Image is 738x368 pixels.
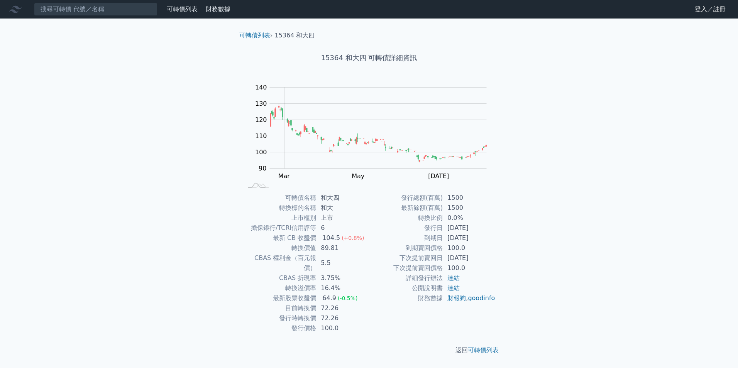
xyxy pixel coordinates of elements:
[242,253,316,273] td: CBAS 權利金（百元報價）
[689,3,732,15] a: 登入／註冊
[316,323,369,333] td: 100.0
[369,293,443,303] td: 財務數據
[316,193,369,203] td: 和大四
[242,273,316,283] td: CBAS 折現率
[242,243,316,253] td: 轉換價值
[342,235,364,241] span: (+0.8%)
[242,303,316,313] td: 目前轉換價
[443,193,496,203] td: 1500
[369,273,443,283] td: 詳細發行辦法
[239,32,270,39] a: 可轉債列表
[233,346,505,355] p: 返回
[242,233,316,243] td: 最新 CB 收盤價
[321,233,342,243] div: 104.5
[316,253,369,273] td: 5.5
[255,116,267,123] tspan: 120
[369,193,443,203] td: 發行總額(百萬)
[242,193,316,203] td: 可轉債名稱
[242,293,316,303] td: 最新股票收盤價
[352,172,364,180] tspan: May
[255,100,267,107] tspan: 130
[443,293,496,303] td: ,
[316,223,369,233] td: 6
[255,84,267,91] tspan: 140
[242,323,316,333] td: 發行價格
[369,243,443,253] td: 到期賣回價格
[255,149,267,156] tspan: 100
[251,84,498,196] g: Chart
[242,203,316,213] td: 轉換標的名稱
[278,172,290,180] tspan: Mar
[242,223,316,233] td: 擔保銀行/TCRI信用評等
[369,253,443,263] td: 下次提前賣回日
[316,283,369,293] td: 16.4%
[275,31,315,40] li: 15364 和大四
[206,5,230,13] a: 財務數據
[369,233,443,243] td: 到期日
[369,283,443,293] td: 公開說明書
[316,303,369,313] td: 72.26
[443,223,496,233] td: [DATE]
[443,263,496,273] td: 100.0
[316,203,369,213] td: 和大
[443,213,496,223] td: 0.0%
[447,274,460,282] a: 連結
[338,295,358,301] span: (-0.5%)
[369,263,443,273] td: 下次提前賣回價格
[321,293,338,303] div: 64.9
[242,283,316,293] td: 轉換溢價率
[316,213,369,223] td: 上市
[369,203,443,213] td: 最新餘額(百萬)
[239,31,273,40] li: ›
[259,165,266,172] tspan: 90
[316,243,369,253] td: 89.81
[242,313,316,323] td: 發行時轉換價
[242,213,316,223] td: 上市櫃別
[255,132,267,140] tspan: 110
[443,253,496,263] td: [DATE]
[443,203,496,213] td: 1500
[34,3,157,16] input: 搜尋可轉債 代號／名稱
[468,346,499,354] a: 可轉債列表
[316,313,369,323] td: 72.26
[233,52,505,63] h1: 15364 和大四 可轉債詳細資訊
[316,273,369,283] td: 3.75%
[447,294,466,302] a: 財報狗
[428,172,449,180] tspan: [DATE]
[369,223,443,233] td: 發行日
[447,284,460,292] a: 連結
[443,243,496,253] td: 100.0
[468,294,495,302] a: goodinfo
[443,233,496,243] td: [DATE]
[167,5,198,13] a: 可轉債列表
[369,213,443,223] td: 轉換比例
